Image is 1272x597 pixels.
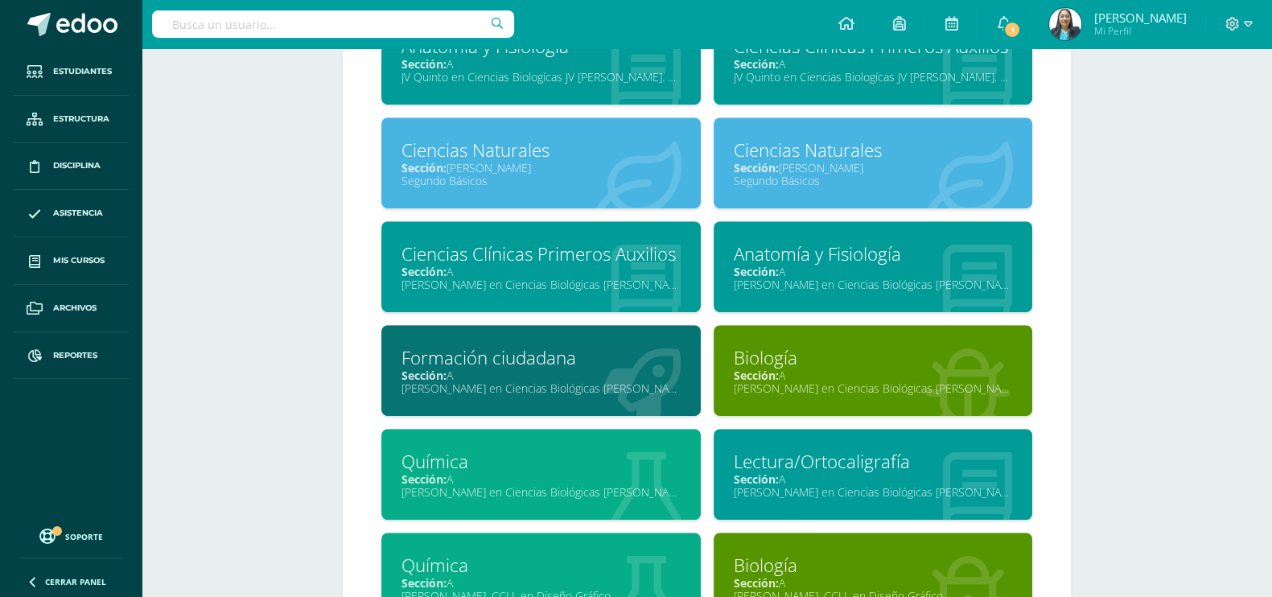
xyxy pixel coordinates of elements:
[401,575,447,591] span: Sección:
[734,264,779,279] span: Sección:
[734,160,779,175] span: Sección:
[734,553,1013,578] div: Biología
[734,381,1013,396] div: [PERSON_NAME] en Ciencias Biológicas [PERSON_NAME]. CCLL en Ciencias Biológicas
[401,160,681,175] div: [PERSON_NAME]
[401,471,447,487] span: Sección:
[13,48,129,96] a: Estudiantes
[734,368,779,383] span: Sección:
[734,449,1013,474] div: Lectura/Ortocaligrafía
[1093,10,1186,26] span: [PERSON_NAME]
[714,117,1033,208] a: Ciencias NaturalesSección:[PERSON_NAME]Segundo Básicos
[401,264,681,279] div: A
[401,553,681,578] div: Química
[1093,24,1186,38] span: Mi Perfil
[734,484,1013,500] div: [PERSON_NAME] en Ciencias Biológicas [PERSON_NAME]. CCLL en Ciencias Biológicas
[401,56,447,72] span: Sección:
[45,576,106,587] span: Cerrar panel
[381,325,701,416] a: Formación ciudadanaSección:A[PERSON_NAME] en Ciencias Biológicas [PERSON_NAME]. CCLL en Ciencias ...
[734,471,1013,487] div: A
[734,69,1013,84] div: JV Quinto en Ciencias Biologícas JV [PERSON_NAME]. CCLL en Ciencias Biológicas Vespertino
[381,221,701,312] a: Ciencias Clínicas Primeros AuxiliosSección:A[PERSON_NAME] en Ciencias Biológicas [PERSON_NAME]. C...
[1049,8,1081,40] img: dc7d38de1d5b52360c8bb618cee5abea.png
[401,264,447,279] span: Sección:
[13,143,129,191] a: Disciplina
[401,56,681,72] div: A
[734,56,779,72] span: Sección:
[1003,21,1021,39] span: 1
[401,69,681,84] div: JV Quinto en Ciencias Biologícas JV [PERSON_NAME]. CCLL en Ciencias Biológicas Vespertino
[13,285,129,332] a: Archivos
[401,173,681,188] div: Segundo Básicos
[53,302,97,315] span: Archivos
[401,471,681,487] div: A
[401,345,681,370] div: Formación ciudadana
[734,575,779,591] span: Sección:
[401,449,681,474] div: Química
[714,429,1033,520] a: Lectura/OrtocaligrafíaSección:A[PERSON_NAME] en Ciencias Biológicas [PERSON_NAME]. CCLL en Cienci...
[381,14,701,105] a: Anatomía y FisiologíaSección:AJV Quinto en Ciencias Biologícas JV [PERSON_NAME]. CCLL en Ciencias...
[734,138,1013,163] div: Ciencias Naturales
[734,471,779,487] span: Sección:
[734,368,1013,383] div: A
[714,221,1033,312] a: Anatomía y FisiologíaSección:A[PERSON_NAME] en Ciencias Biológicas [PERSON_NAME]. CCLL en Ciencia...
[53,113,109,126] span: Estructura
[714,325,1033,416] a: BiologíaSección:A[PERSON_NAME] en Ciencias Biológicas [PERSON_NAME]. CCLL en Ciencias Biológicas
[13,96,129,143] a: Estructura
[53,159,101,172] span: Disciplina
[734,575,1013,591] div: A
[401,575,681,591] div: A
[401,138,681,163] div: Ciencias Naturales
[13,332,129,380] a: Reportes
[401,241,681,266] div: Ciencias Clínicas Primeros Auxilios
[152,10,514,38] input: Busca un usuario...
[401,277,681,292] div: [PERSON_NAME] en Ciencias Biológicas [PERSON_NAME]. CCLL en Ciencias Biológicas
[734,345,1013,370] div: Biología
[53,254,105,267] span: Mis cursos
[13,237,129,285] a: Mis cursos
[734,241,1013,266] div: Anatomía y Fisiología
[734,264,1013,279] div: A
[53,65,112,78] span: Estudiantes
[401,381,681,396] div: [PERSON_NAME] en Ciencias Biológicas [PERSON_NAME]. CCLL en Ciencias Biológicas
[53,349,97,362] span: Reportes
[401,368,447,383] span: Sección:
[714,14,1033,105] a: Ciencias Clínicas Primeros AuxiliosSección:AJV Quinto en Ciencias Biologícas JV [PERSON_NAME]. CC...
[401,368,681,383] div: A
[53,207,103,220] span: Asistencia
[13,190,129,237] a: Asistencia
[401,160,447,175] span: Sección:
[381,117,701,208] a: Ciencias NaturalesSección:[PERSON_NAME]Segundo Básicos
[734,160,1013,175] div: [PERSON_NAME]
[734,56,1013,72] div: A
[734,277,1013,292] div: [PERSON_NAME] en Ciencias Biológicas [PERSON_NAME]. CCLL en Ciencias Biológicas
[65,531,103,542] span: Soporte
[401,484,681,500] div: [PERSON_NAME] en Ciencias Biológicas [PERSON_NAME]. CCLL en Ciencias Biológicas
[381,429,701,520] a: QuímicaSección:A[PERSON_NAME] en Ciencias Biológicas [PERSON_NAME]. CCLL en Ciencias Biológicas
[19,525,122,546] a: Soporte
[734,173,1013,188] div: Segundo Básicos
